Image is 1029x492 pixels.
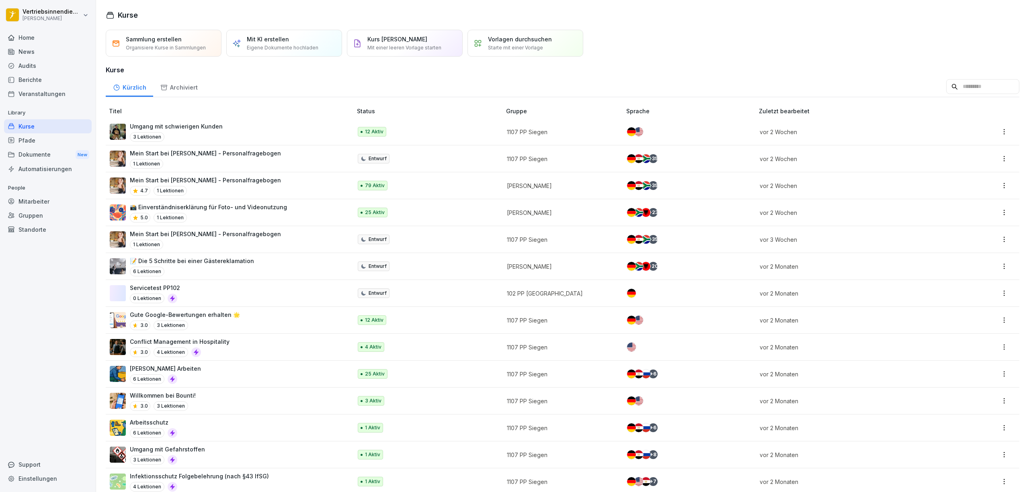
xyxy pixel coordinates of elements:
[627,423,636,432] img: de.svg
[642,208,650,217] img: al.svg
[507,262,613,271] p: [PERSON_NAME]
[4,31,92,45] a: Home
[126,44,206,51] p: Organisiere Kurse in Sammlungen
[634,235,643,244] img: eg.svg
[759,107,953,115] p: Zuletzt bearbeitet
[642,370,650,378] img: ru.svg
[23,16,81,21] p: [PERSON_NAME]
[634,181,643,190] img: eg.svg
[130,455,164,465] p: 3 Lektionen
[130,132,164,142] p: 3 Lektionen
[760,208,943,217] p: vor 2 Wochen
[154,321,188,330] p: 3 Lektionen
[106,65,1019,75] h3: Kurse
[110,124,126,140] img: ibmq16c03v2u1873hyb2ubud.png
[365,478,380,485] p: 1 Aktiv
[507,289,613,298] p: 102 PP [GEOGRAPHIC_DATA]
[627,289,636,298] img: de.svg
[106,76,153,97] a: Kürzlich
[247,35,289,43] p: Mit KI erstellen
[4,472,92,486] a: Einstellungen
[627,127,636,136] img: de.svg
[507,478,613,486] p: 1107 PP Siegen
[634,208,643,217] img: za.svg
[369,290,387,297] p: Entwurf
[642,477,650,486] img: eg.svg
[4,73,92,87] a: Berichte
[627,343,636,351] img: us.svg
[365,451,380,458] p: 1 Aktiv
[4,133,92,147] a: Pfade
[507,397,613,405] p: 1107 PP Siegen
[760,397,943,405] p: vor 2 Monaten
[130,374,164,384] p: 6 Lektionen
[642,235,650,244] img: za.svg
[627,396,636,405] img: de.svg
[365,397,381,404] p: 3 Aktiv
[110,312,126,328] img: iwscqm9zjbdjlq9atufjsuwv.png
[130,445,205,453] p: Umgang mit Gefahrstoffen
[154,213,187,223] p: 1 Lektionen
[130,149,281,157] p: Mein Start bei [PERSON_NAME] - Personalfragebogen
[760,128,943,136] p: vor 2 Wochen
[365,343,381,351] p: 4 Aktiv
[760,289,943,298] p: vor 2 Monaten
[4,59,92,73] div: Audits
[4,457,92,472] div: Support
[627,316,636,325] img: de.svg
[634,370,643,378] img: eg.svg
[4,182,92,194] p: People
[369,155,387,162] p: Entwurf
[626,107,756,115] p: Sprache
[488,44,543,51] p: Starte mit einer Vorlage
[4,147,92,162] a: DokumenteNew
[367,35,427,43] p: Kurs [PERSON_NAME]
[130,294,164,303] p: 0 Lektionen
[642,181,650,190] img: za.svg
[4,147,92,162] div: Dokumente
[642,154,650,163] img: za.svg
[627,208,636,217] img: de.svg
[634,127,643,136] img: us.svg
[506,107,623,115] p: Gruppe
[760,235,943,244] p: vor 3 Wochen
[760,451,943,459] p: vor 2 Monaten
[507,155,613,163] p: 1107 PP Siegen
[130,418,177,427] p: Arbeitsschutz
[507,424,613,432] p: 1107 PP Siegen
[507,316,613,325] p: 1107 PP Siegen
[140,322,148,329] p: 3.0
[4,223,92,237] a: Standorte
[507,451,613,459] p: 1107 PP Siegen
[110,474,126,490] img: tgff07aey9ahi6f4hltuk21p.png
[365,128,383,135] p: 12 Aktiv
[760,155,943,163] p: vor 2 Wochen
[649,154,658,163] div: + 39
[649,181,658,190] div: + 39
[760,370,943,378] p: vor 2 Monaten
[110,420,126,436] img: bgsrfyvhdm6180ponve2jajk.png
[634,396,643,405] img: us.svg
[488,35,552,43] p: Vorlagen durchsuchen
[627,235,636,244] img: de.svg
[110,231,126,247] img: aaay8cu0h1hwaqqp9269xjan.png
[357,107,503,115] p: Status
[4,208,92,223] div: Gruppen
[507,235,613,244] p: 1107 PP Siegen
[4,87,92,101] a: Veranstaltungen
[247,44,318,51] p: Eigene Dokumente hochladen
[649,235,658,244] div: + 39
[369,236,387,243] p: Entwurf
[634,316,643,325] img: us.svg
[110,178,126,194] img: aaay8cu0h1hwaqqp9269xjan.png
[642,450,650,459] img: ru.svg
[365,209,385,216] p: 25 Aktiv
[130,472,269,480] p: Infektionsschutz Folgebelehrung (nach §43 IfSG)
[760,182,943,190] p: vor 2 Wochen
[634,477,643,486] img: us.svg
[110,447,126,463] img: ro33qf0i8ndaw7nkfv0stvse.png
[130,337,230,346] p: Conflict Management in Hospitality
